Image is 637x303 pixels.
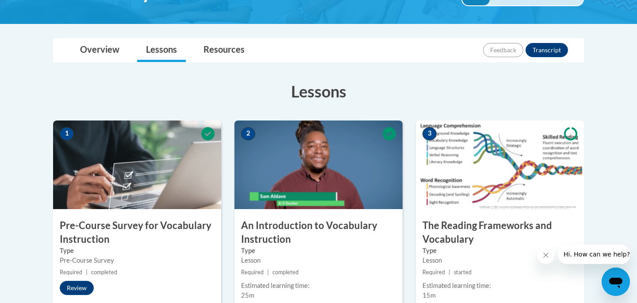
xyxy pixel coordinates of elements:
[195,39,253,62] a: Resources
[234,219,403,246] h3: An Introduction to Vocabulary Instruction
[60,256,215,265] div: Pre-Course Survey
[422,281,577,291] div: Estimated learning time:
[558,245,630,264] iframe: Message from company
[241,256,396,265] div: Lesson
[137,39,186,62] a: Lessons
[241,291,254,299] span: 25m
[53,80,584,102] h3: Lessons
[86,269,88,276] span: |
[422,291,436,299] span: 15m
[422,127,437,140] span: 3
[53,219,221,246] h3: Pre-Course Survey for Vocabulary Instruction
[241,269,264,276] span: Required
[60,246,215,256] label: Type
[422,269,445,276] span: Required
[91,269,117,276] span: completed
[241,127,255,140] span: 2
[60,281,94,295] button: Review
[422,256,577,265] div: Lesson
[234,120,403,209] img: Course Image
[526,43,568,57] button: Transcript
[60,127,74,140] span: 1
[71,39,128,62] a: Overview
[241,246,396,256] label: Type
[53,120,221,209] img: Course Image
[537,246,555,264] iframe: Close message
[241,281,396,291] div: Estimated learning time:
[267,269,269,276] span: |
[454,269,472,276] span: started
[422,246,577,256] label: Type
[483,43,523,57] button: Feedback
[416,120,584,209] img: Course Image
[449,269,450,276] span: |
[416,219,584,246] h3: The Reading Frameworks and Vocabulary
[60,269,82,276] span: Required
[272,269,299,276] span: completed
[602,268,630,296] iframe: Button to launch messaging window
